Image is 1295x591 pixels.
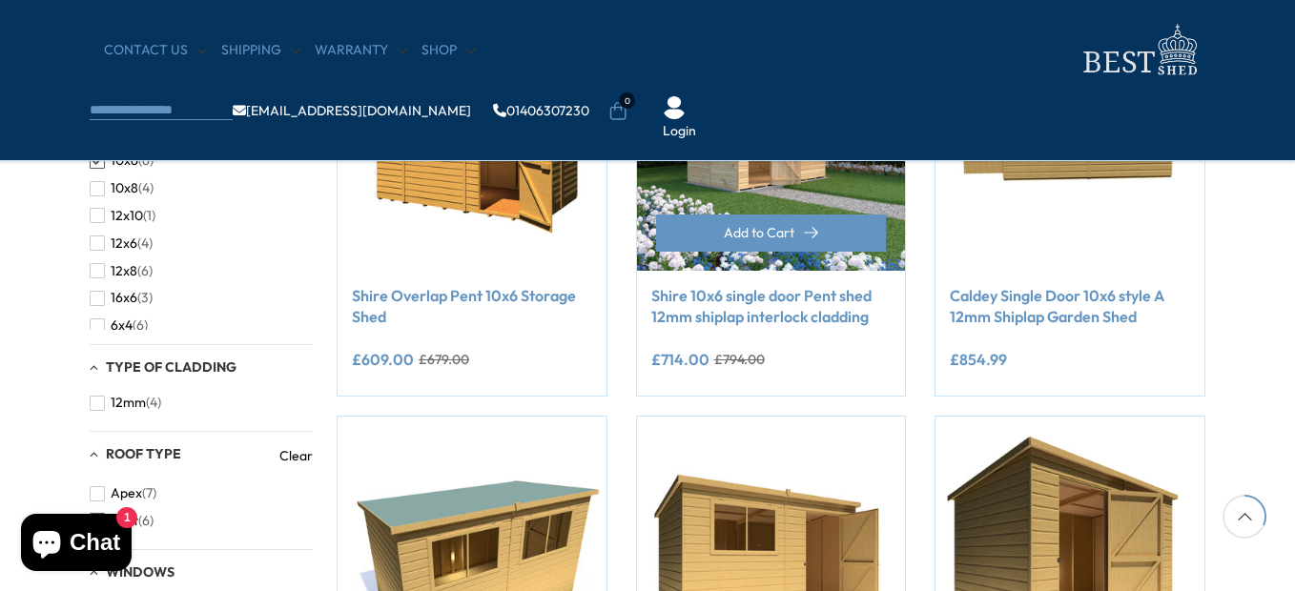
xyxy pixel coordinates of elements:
[1072,19,1205,81] img: logo
[111,395,146,411] span: 12mm
[111,263,137,279] span: 12x8
[90,174,154,202] button: 10x8
[90,479,156,507] button: Apex
[315,41,407,60] a: Warranty
[279,446,313,465] a: Clear
[104,41,207,60] a: CONTACT US
[111,513,138,529] span: Pent
[106,445,181,462] span: Roof Type
[133,317,148,334] span: (6)
[651,285,892,328] a: Shire 10x6 single door Pent shed 12mm shiplap interlock cladding
[137,235,153,252] span: (4)
[714,353,765,366] del: £794.00
[651,352,709,367] ins: £714.00
[146,395,161,411] span: (4)
[106,563,175,581] span: Windows
[221,41,300,60] a: Shipping
[950,352,1007,367] ins: £854.99
[352,285,592,328] a: Shire Overlap Pent 10x6 Storage Shed
[493,104,589,117] a: 01406307230
[111,290,137,306] span: 16x6
[656,214,887,252] button: Add to Cart
[421,41,476,60] a: Shop
[138,513,154,529] span: (6)
[419,353,469,366] del: £679.00
[137,290,153,306] span: (3)
[233,104,471,117] a: [EMAIL_ADDRESS][DOMAIN_NAME]
[950,285,1190,328] a: Caldey Single Door 10x6 style A 12mm Shiplap Garden Shed
[143,208,155,224] span: (1)
[111,485,142,501] span: Apex
[619,92,635,109] span: 0
[111,180,138,196] span: 10x8
[663,96,686,119] img: User Icon
[15,514,137,576] inbox-online-store-chat: Shopify online store chat
[608,102,627,121] a: 0
[90,507,154,535] button: Pent
[111,208,143,224] span: 12x10
[142,485,156,501] span: (7)
[111,235,137,252] span: 12x6
[106,358,236,376] span: Type of Cladding
[90,389,161,417] button: 12mm
[663,122,696,141] a: Login
[111,317,133,334] span: 6x4
[90,284,153,312] button: 16x6
[90,312,148,339] button: 6x4
[90,202,155,230] button: 12x10
[90,257,153,285] button: 12x8
[137,263,153,279] span: (6)
[724,226,794,239] span: Add to Cart
[90,230,153,257] button: 12x6
[138,180,154,196] span: (4)
[352,352,414,367] ins: £609.00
